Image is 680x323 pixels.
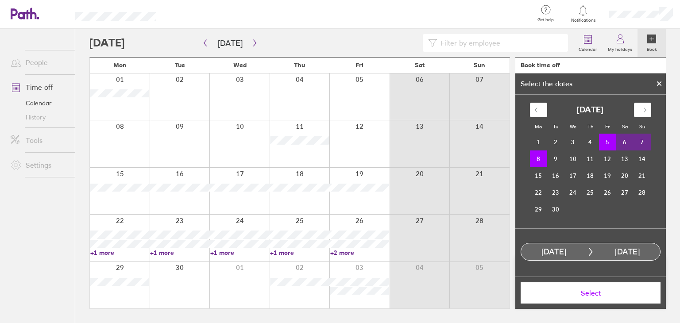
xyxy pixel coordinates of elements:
td: Choose Tuesday, September 30, 2025 as your check-in date. It’s available. [547,201,564,218]
label: Book [641,44,662,52]
span: Fri [355,62,363,69]
div: [DATE] [521,247,587,257]
a: My holidays [603,29,637,57]
td: Choose Friday, September 19, 2025 as your check-in date. It’s available. [599,167,616,184]
td: Choose Thursday, September 25, 2025 as your check-in date. It’s available. [582,184,599,201]
td: Selected as end date. Monday, September 8, 2025 [530,150,547,167]
a: Tools [4,131,75,149]
div: Move forward to switch to the next month. [634,103,651,117]
span: Wed [233,62,247,69]
small: Th [587,123,593,130]
small: Fr [605,123,610,130]
td: Choose Monday, September 1, 2025 as your check-in date. It’s available. [530,134,547,150]
td: Choose Monday, September 15, 2025 as your check-in date. It’s available. [530,167,547,184]
td: Choose Friday, September 12, 2025 as your check-in date. It’s available. [599,150,616,167]
small: Mo [535,123,542,130]
td: Choose Sunday, September 21, 2025 as your check-in date. It’s available. [634,167,651,184]
a: Calendar [4,96,75,110]
td: Selected. Saturday, September 6, 2025 [616,134,634,150]
span: Select [527,289,654,297]
a: Book [637,29,666,57]
td: Choose Saturday, September 20, 2025 as your check-in date. It’s available. [616,167,634,184]
td: Choose Sunday, September 14, 2025 as your check-in date. It’s available. [634,150,651,167]
a: +1 more [210,249,269,257]
td: Choose Thursday, September 4, 2025 as your check-in date. It’s available. [582,134,599,150]
button: [DATE] [211,36,250,50]
td: Choose Saturday, September 27, 2025 as your check-in date. It’s available. [616,184,634,201]
small: We [570,123,576,130]
span: Notifications [569,18,598,23]
a: Settings [4,156,75,174]
small: Sa [622,123,628,130]
span: Sun [474,62,485,69]
td: Choose Wednesday, September 3, 2025 as your check-in date. It’s available. [564,134,582,150]
span: Mon [113,62,127,69]
strong: [DATE] [577,105,603,115]
label: Calendar [573,44,603,52]
td: Choose Tuesday, September 23, 2025 as your check-in date. It’s available. [547,184,564,201]
a: Notifications [569,4,598,23]
td: Choose Monday, September 29, 2025 as your check-in date. It’s available. [530,201,547,218]
td: Selected as start date. Friday, September 5, 2025 [599,134,616,150]
small: Su [639,123,645,130]
div: Book time off [521,62,560,69]
span: Get help [531,17,560,23]
a: +1 more [270,249,329,257]
a: +2 more [330,249,389,257]
a: People [4,54,75,71]
a: +1 more [90,249,149,257]
a: Time off [4,78,75,96]
div: Select the dates [515,80,578,88]
td: Choose Saturday, September 13, 2025 as your check-in date. It’s available. [616,150,634,167]
td: Choose Sunday, September 28, 2025 as your check-in date. It’s available. [634,184,651,201]
td: Choose Tuesday, September 2, 2025 as your check-in date. It’s available. [547,134,564,150]
td: Choose Tuesday, September 16, 2025 as your check-in date. It’s available. [547,167,564,184]
td: Choose Wednesday, September 17, 2025 as your check-in date. It’s available. [564,167,582,184]
td: Choose Wednesday, September 10, 2025 as your check-in date. It’s available. [564,150,582,167]
label: My holidays [603,44,637,52]
span: Sat [415,62,425,69]
a: Calendar [573,29,603,57]
td: Choose Wednesday, September 24, 2025 as your check-in date. It’s available. [564,184,582,201]
div: Calendar [520,95,661,228]
td: Choose Tuesday, September 9, 2025 as your check-in date. It’s available. [547,150,564,167]
small: Tu [553,123,558,130]
button: Select [521,282,661,304]
span: Thu [294,62,305,69]
td: Choose Thursday, September 18, 2025 as your check-in date. It’s available. [582,167,599,184]
span: Tue [175,62,185,69]
td: Choose Monday, September 22, 2025 as your check-in date. It’s available. [530,184,547,201]
td: Selected. Sunday, September 7, 2025 [634,134,651,150]
td: Choose Friday, September 26, 2025 as your check-in date. It’s available. [599,184,616,201]
div: [DATE] [595,247,660,257]
a: +1 more [150,249,209,257]
td: Choose Thursday, September 11, 2025 as your check-in date. It’s available. [582,150,599,167]
a: History [4,110,75,124]
div: Move backward to switch to the previous month. [530,103,547,117]
input: Filter by employee [437,35,563,51]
